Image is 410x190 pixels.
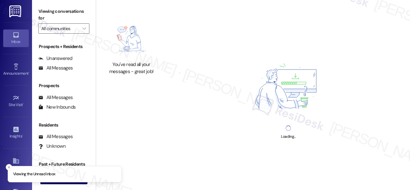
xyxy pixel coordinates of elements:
[3,93,29,110] a: Site Visit •
[9,5,22,17] img: ResiDesk Logo
[29,70,29,75] span: •
[38,94,73,101] div: All Messages
[6,164,12,170] button: Close toast
[3,29,29,47] a: Inbox
[38,104,76,111] div: New Inbounds
[32,43,96,50] div: Prospects + Residents
[32,122,96,128] div: Residents
[22,133,23,137] span: •
[32,82,96,89] div: Prospects
[106,20,157,58] img: empty-state
[38,133,73,140] div: All Messages
[41,23,79,34] input: All communities
[38,65,73,71] div: All Messages
[13,171,55,177] p: Viewing the Unread inbox
[38,6,89,23] label: Viewing conversations for
[38,143,66,150] div: Unknown
[103,61,160,75] div: You've read all your messages - great job!
[3,124,29,141] a: Insights •
[38,55,72,62] div: Unanswered
[32,161,96,168] div: Past + Future Residents
[281,133,295,140] div: Loading...
[82,26,86,31] i: 
[23,102,24,106] span: •
[3,155,29,173] a: Buildings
